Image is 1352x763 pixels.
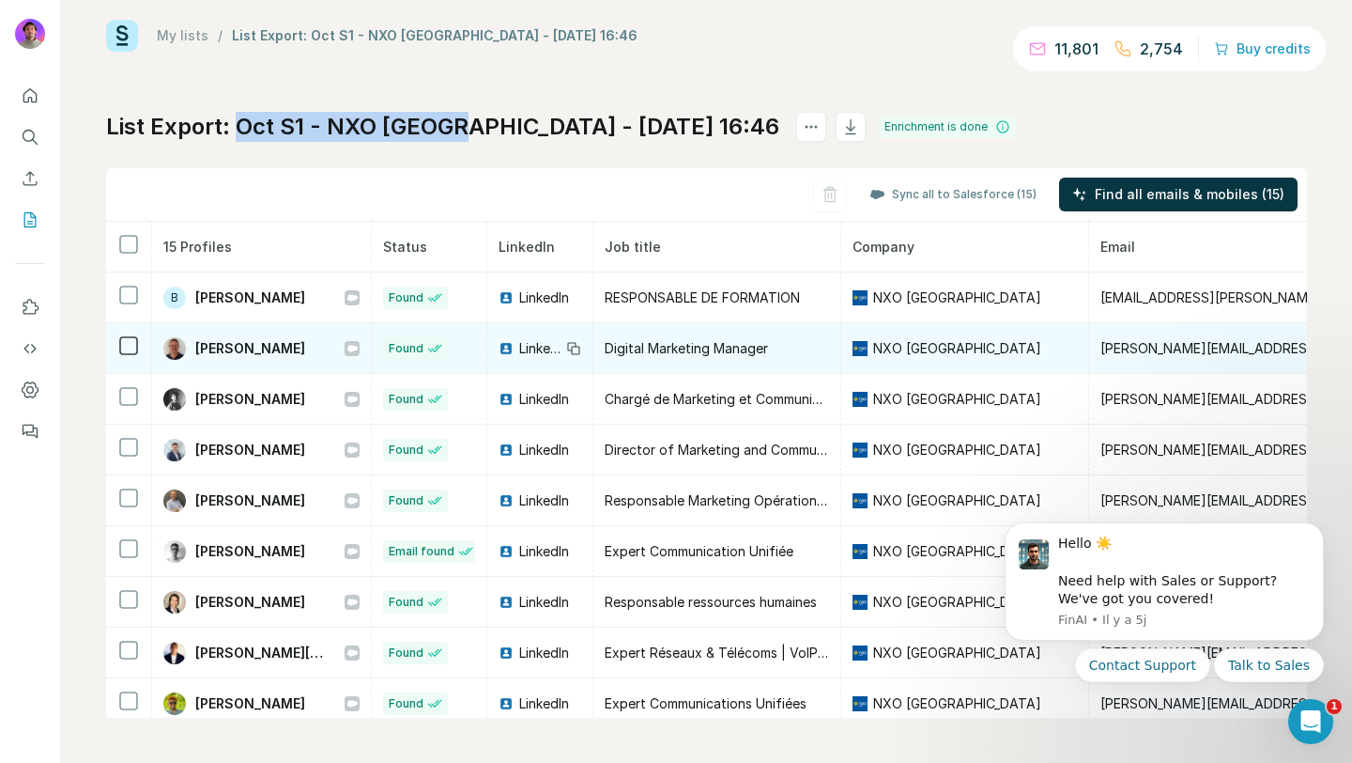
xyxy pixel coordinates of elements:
[519,644,569,662] span: LinkedIn
[15,120,45,154] button: Search
[15,332,45,366] button: Use Surfe API
[873,593,1041,612] span: NXO [GEOGRAPHIC_DATA]
[389,492,423,509] span: Found
[218,26,223,45] li: /
[519,390,569,409] span: LinkedIn
[195,390,305,409] span: [PERSON_NAME]
[389,391,423,408] span: Found
[499,239,555,255] span: LinkedIn
[163,388,186,411] img: Avatar
[519,694,569,713] span: LinkedIn
[163,287,186,309] div: B
[163,239,232,255] span: 15 Profiles
[853,239,914,255] span: Company
[106,112,779,142] h1: List Export: Oct S1 - NXO [GEOGRAPHIC_DATA] - [DATE] 16:46
[15,203,45,237] button: My lists
[873,390,1041,409] span: NXO [GEOGRAPHIC_DATA]
[389,645,423,662] span: Found
[157,27,208,43] a: My lists
[853,341,868,356] img: company-logo
[1059,178,1298,211] button: Find all emails & mobiles (15)
[389,594,423,611] span: Found
[195,593,305,612] span: [PERSON_NAME]
[605,594,817,610] span: Responsable ressources humaines
[853,290,868,305] img: company-logo
[873,441,1041,459] span: NXO [GEOGRAPHIC_DATA]
[499,341,514,356] img: LinkedIn logo
[519,288,569,307] span: LinkedIn
[853,646,868,661] img: company-logo
[163,337,186,360] img: Avatar
[605,340,768,356] span: Digital Marketing Manager
[1288,699,1333,744] iframe: Intercom live chat
[499,544,514,559] img: LinkedIn logo
[605,391,852,407] span: Chargé de Marketing et Communication
[499,493,514,508] img: LinkedIn logo
[1140,38,1183,60] p: 2,754
[15,19,45,49] img: Avatar
[605,492,895,508] span: Responsable Marketing Opérationnel et Digital
[976,506,1352,693] iframe: Intercom notifications message
[499,595,514,610] img: LinkedIn logo
[15,162,45,195] button: Enrich CSV
[853,595,868,610] img: company-logo
[873,644,1041,662] span: NXO [GEOGRAPHIC_DATA]
[605,239,661,255] span: Job title
[853,392,868,407] img: company-logo
[519,339,561,358] span: LinkedIn
[873,542,1041,561] span: NXO [GEOGRAPHIC_DATA]
[499,443,514,458] img: LinkedIn logo
[856,180,1050,209] button: Sync all to Salesforce (15)
[15,79,45,113] button: Quick start
[389,543,454,560] span: Email found
[605,442,867,458] span: Director of Marketing and Communication
[383,239,427,255] span: Status
[195,288,305,307] span: [PERSON_NAME]
[195,491,305,510] span: [PERSON_NAME]
[796,112,826,142] button: actions
[163,591,186,614] img: Avatar
[389,340,423,357] span: Found
[1095,185,1284,204] span: Find all emails & mobiles (15)
[879,116,1016,138] div: Enrichment is done
[873,288,1041,307] span: NXO [GEOGRAPHIC_DATA]
[853,544,868,559] img: company-logo
[195,542,305,561] span: [PERSON_NAME]
[163,693,186,715] img: Avatar
[605,645,1059,661] span: Expert Réseaux & Télécoms | VoIP & Solutions de Communication Unifiée
[15,290,45,324] button: Use Surfe on LinkedIn
[106,20,138,52] img: Surfe Logo
[389,289,423,306] span: Found
[1054,38,1098,60] p: 11,801
[15,373,45,407] button: Dashboard
[853,493,868,508] img: company-logo
[195,339,305,358] span: [PERSON_NAME]
[853,696,868,711] img: company-logo
[499,392,514,407] img: LinkedIn logo
[873,339,1041,358] span: NXO [GEOGRAPHIC_DATA]
[163,642,186,664] img: Avatar
[163,490,186,512] img: Avatar
[163,439,186,461] img: Avatar
[853,443,868,458] img: company-logo
[499,696,514,711] img: LinkedIn logo
[1214,36,1311,62] button: Buy credits
[389,695,423,712] span: Found
[605,695,807,711] span: Expert Communications Unifiées
[499,646,514,661] img: LinkedIn logo
[195,644,326,662] span: [PERSON_NAME][DATE]
[605,543,793,559] span: Expert Communication Unifiée
[1327,699,1342,714] span: 1
[873,694,1041,713] span: NXO [GEOGRAPHIC_DATA]
[519,542,569,561] span: LinkedIn
[873,491,1041,510] span: NXO [GEOGRAPHIC_DATA]
[163,540,186,563] img: Avatar
[15,414,45,448] button: Feedback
